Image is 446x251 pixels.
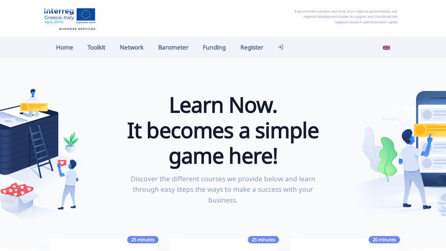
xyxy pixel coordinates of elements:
[80,40,113,55] a: Toolkit
[113,40,151,55] a: Network
[49,40,80,55] a: Home
[383,44,390,51] img: en_flag.svg
[369,236,400,243] span: 20 minutes
[151,40,196,55] a: Barometer
[248,236,279,243] span: 25 minutes
[233,40,271,55] a: Register
[124,174,322,205] p: Discover the different courses we provide below and learn through easy steps the ways to make a s...
[127,236,159,243] span: 25 minutes
[195,40,233,55] a: Funding
[42,5,98,31] img: Home
[124,92,322,168] h1: Learn Now. It becomes a simple game here!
